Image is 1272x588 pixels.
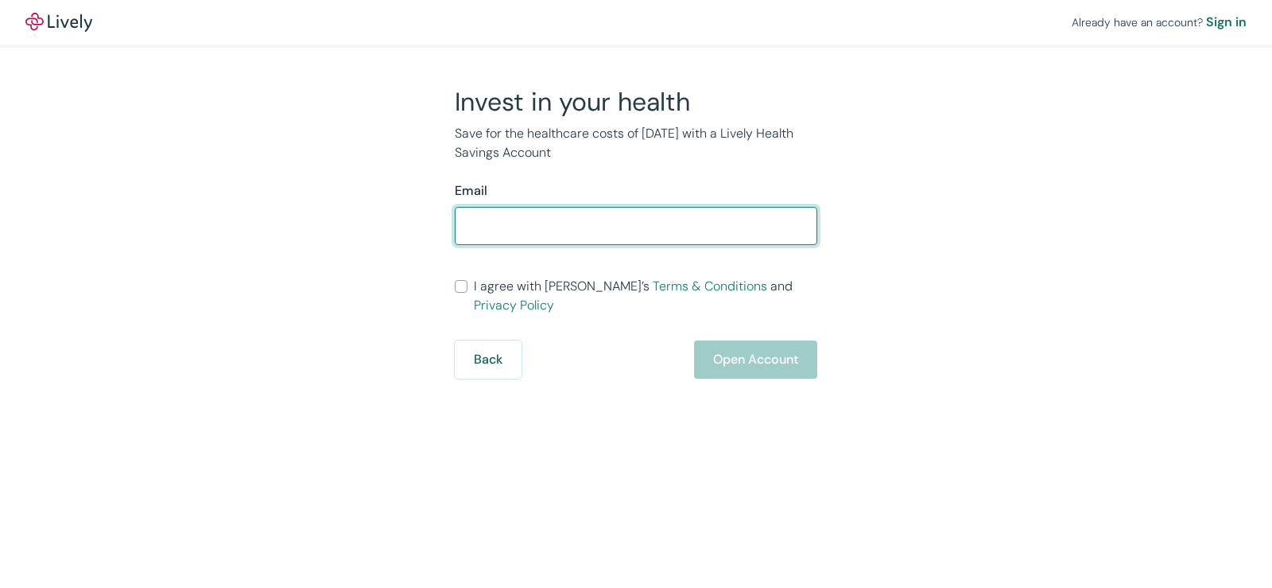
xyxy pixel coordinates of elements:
[455,181,487,201] label: Email
[474,277,817,315] span: I agree with [PERSON_NAME]’s and
[25,13,92,32] a: LivelyLively
[455,341,522,379] button: Back
[1072,13,1247,32] div: Already have an account?
[455,124,817,162] p: Save for the healthcare costs of [DATE] with a Lively Health Savings Account
[1206,13,1247,32] a: Sign in
[25,13,92,32] img: Lively
[474,297,554,313] a: Privacy Policy
[653,278,767,294] a: Terms & Conditions
[455,86,817,118] h2: Invest in your health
